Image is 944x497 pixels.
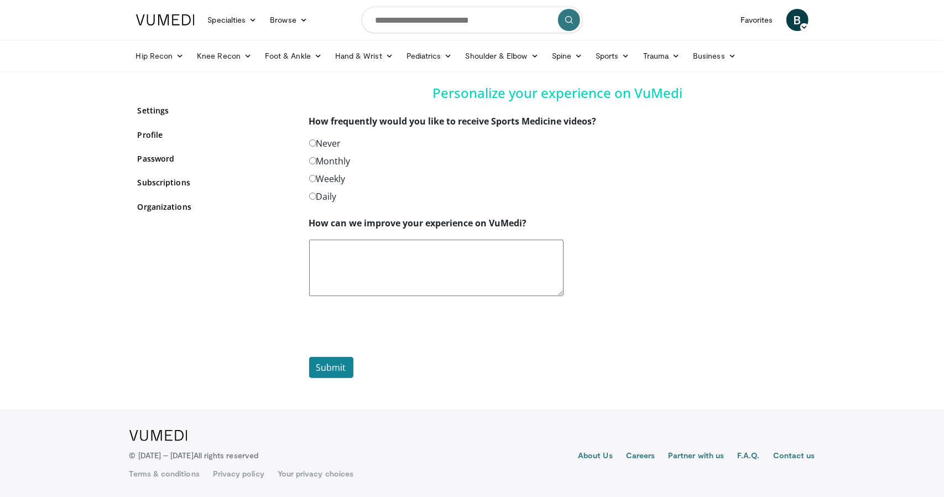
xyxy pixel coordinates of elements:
[545,45,589,67] a: Spine
[309,190,337,203] label: Daily
[138,153,293,164] a: Password
[194,451,258,460] span: All rights reserved
[734,9,780,31] a: Favorites
[786,9,809,31] a: B
[129,450,259,461] p: © [DATE] – [DATE]
[309,137,341,150] label: Never
[263,9,314,31] a: Browse
[400,45,459,67] a: Pediatrics
[686,45,743,67] a: Business
[136,14,195,25] img: VuMedi Logo
[309,216,527,230] label: How can we improve your experience on VuMedi?
[578,450,613,463] a: About Us
[309,175,316,182] input: Weekly
[637,45,687,67] a: Trauma
[589,45,637,67] a: Sports
[773,450,815,463] a: Contact us
[309,115,597,127] strong: How frequently would you like to receive Sports Medicine videos?
[138,105,293,116] a: Settings
[626,450,655,463] a: Careers
[309,157,316,164] input: Monthly
[309,85,807,101] h4: Personalize your experience on VuMedi
[309,193,316,200] input: Daily
[362,7,583,33] input: Search topics, interventions
[213,468,264,479] a: Privacy policy
[138,177,293,188] a: Subscriptions
[129,45,191,67] a: Hip Recon
[309,357,353,378] button: Submit
[278,468,353,479] a: Your privacy choices
[328,45,400,67] a: Hand & Wrist
[201,9,264,31] a: Specialties
[309,305,477,348] iframe: reCAPTCHA
[129,430,187,441] img: VuMedi Logo
[737,450,759,463] a: F.A.Q.
[309,172,346,185] label: Weekly
[138,129,293,141] a: Profile
[309,139,316,147] input: Never
[190,45,258,67] a: Knee Recon
[309,154,351,168] label: Monthly
[129,468,200,479] a: Terms & conditions
[258,45,328,67] a: Foot & Ankle
[459,45,545,67] a: Shoulder & Elbow
[668,450,724,463] a: Partner with us
[138,201,293,213] a: Organizations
